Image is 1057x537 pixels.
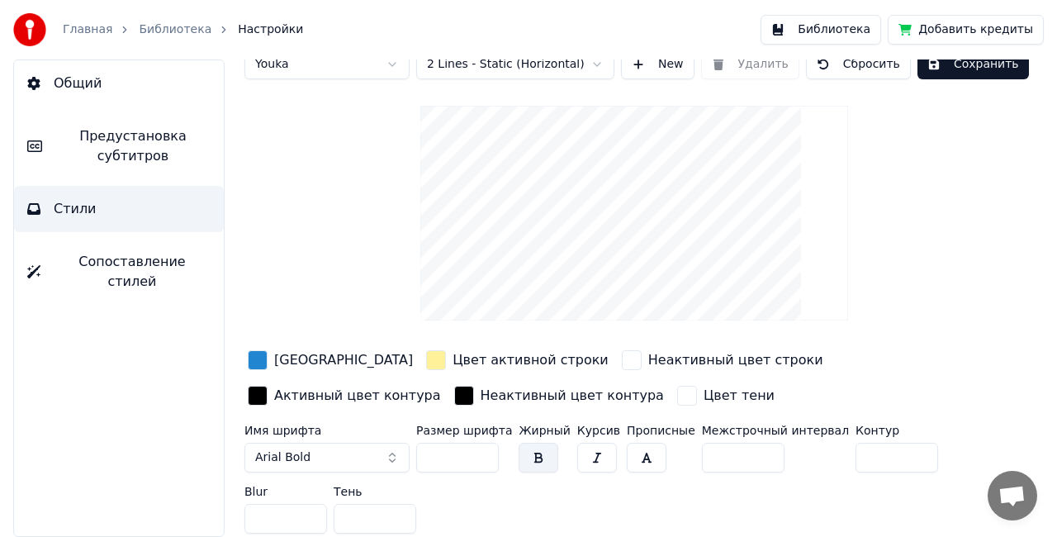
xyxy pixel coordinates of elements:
button: Сбросить [806,50,911,79]
div: Активный цвет контура [274,386,441,406]
div: [GEOGRAPHIC_DATA] [274,350,413,370]
div: Неактивный цвет строки [648,350,823,370]
button: New [621,50,694,79]
button: Активный цвет контура [244,383,444,409]
button: Добавить кредиты [888,15,1044,45]
img: youka [13,13,46,46]
span: Сопоставление стилей [54,252,211,292]
label: Жирный [519,425,570,436]
label: Размер шрифта [416,425,512,436]
label: Прописные [627,425,695,436]
a: Библиотека [139,21,211,38]
button: [GEOGRAPHIC_DATA] [244,347,416,373]
label: Межстрочный интервал [702,425,849,436]
div: Неактивный цвет контура [481,386,664,406]
button: Предустановка субтитров [14,113,224,179]
div: Цвет активной строки [453,350,609,370]
button: Цвет тени [674,383,778,409]
label: Имя шрифта [244,425,410,436]
button: Сопоставление стилей [14,239,224,305]
label: Контур [856,425,938,436]
span: Общий [54,74,102,93]
button: Неактивный цвет строки [619,347,827,373]
span: Стили [54,199,97,219]
button: Библиотека [761,15,881,45]
button: Сохранить [917,50,1029,79]
div: Открытый чат [988,471,1037,520]
button: Неактивный цвет контура [451,383,667,409]
label: Тень [334,486,416,497]
button: Цвет активной строки [423,347,612,373]
button: Общий [14,60,224,107]
label: Blur [244,486,327,497]
span: Настройки [238,21,303,38]
a: Главная [63,21,112,38]
span: Предустановка субтитров [55,126,211,166]
button: Стили [14,186,224,232]
div: Цвет тени [704,386,775,406]
label: Курсив [577,425,620,436]
span: Arial Bold [255,449,310,466]
nav: breadcrumb [63,21,303,38]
